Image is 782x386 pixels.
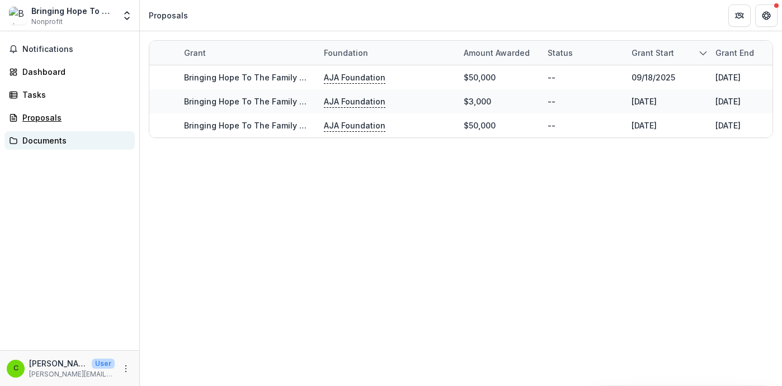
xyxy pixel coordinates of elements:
a: Bringing Hope To The Family Usa - 2024 - AJA Foundation Grant Application [184,121,484,130]
div: Foundation [317,41,457,65]
div: Grant start [625,41,709,65]
div: -- [548,96,555,107]
div: Foundation [317,47,375,59]
div: Proposals [149,9,188,21]
div: Amount awarded [457,41,541,65]
a: Documents [4,131,135,150]
button: Partners [728,4,751,27]
div: Proposals [22,112,126,123]
nav: breadcrumb [144,7,192,23]
p: AJA Foundation [324,72,385,84]
div: [DATE] [715,72,741,83]
div: Amount awarded [457,47,536,59]
span: Notifications [22,45,130,54]
div: -- [548,120,555,131]
div: Status [541,41,625,65]
p: AJA Foundation [324,120,385,132]
div: [DATE] [632,120,657,131]
div: 09/18/2025 [632,72,675,83]
div: Grant start [625,47,681,59]
div: Grant [177,41,317,65]
span: Nonprofit [31,17,63,27]
div: [DATE] [632,96,657,107]
div: Dashboard [22,66,126,78]
a: Proposals [4,108,135,127]
p: User [92,359,115,369]
div: $3,000 [464,96,491,107]
p: [PERSON_NAME][EMAIL_ADDRESS][DOMAIN_NAME] [29,358,87,369]
button: Notifications [4,40,135,58]
div: Tasks [22,89,126,101]
div: $50,000 [464,120,496,131]
div: $50,000 [464,72,496,83]
div: Grant end [709,47,761,59]
button: Open entity switcher [119,4,135,27]
a: Dashboard [4,63,135,81]
a: Bringing Hope To The Family USA - 2025 - AJA Foundation Discretionary Payment Form [184,97,524,106]
p: [PERSON_NAME][EMAIL_ADDRESS][DOMAIN_NAME] [29,369,115,379]
a: Tasks [4,85,135,104]
button: More [119,362,133,375]
div: Bringing Hope To The Family USA [31,5,115,17]
img: Bringing Hope To The Family USA [9,7,27,25]
svg: sorted descending [699,49,708,58]
div: Status [541,47,580,59]
a: Bringing Hope To The Family USA - 2025 - AJA Foundation Grant Application [184,73,483,82]
div: Grant [177,47,213,59]
div: [DATE] [715,120,741,131]
button: Get Help [755,4,778,27]
p: AJA Foundation [324,96,385,108]
div: [DATE] [715,96,741,107]
div: Documents [22,135,126,146]
div: christine@bringinghopeusa.org [13,365,18,372]
div: -- [548,72,555,83]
